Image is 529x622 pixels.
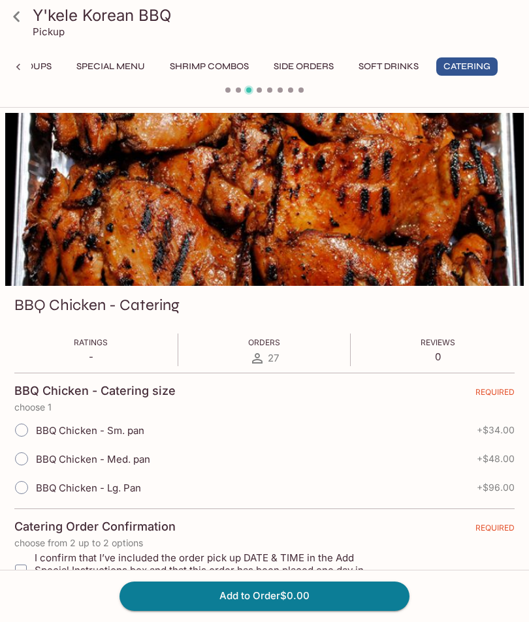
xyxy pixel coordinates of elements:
[33,5,519,25] h3: Y'kele Korean BBQ
[35,552,389,589] span: I confirm that I’ve included the order pick up DATE & TIME in the Add Special Instructions box an...
[36,453,150,465] span: BBQ Chicken - Med. pan
[248,337,280,347] span: Orders
[120,582,409,610] button: Add to Order$0.00
[475,523,515,538] span: REQUIRED
[421,350,455,363] p: 0
[163,57,256,76] button: Shrimp Combos
[477,425,515,435] span: + $34.00
[74,350,108,363] p: -
[14,538,515,548] p: choose from 2 up to 2 options
[36,482,141,494] span: BBQ Chicken - Lg. Pan
[436,57,498,76] button: Catering
[14,520,176,534] h4: Catering Order Confirmation
[14,402,515,412] p: choose 1
[36,424,144,437] span: BBQ Chicken - Sm. pan
[477,454,515,464] span: + $48.00
[5,113,524,286] div: BBQ Chicken - Catering
[33,25,65,38] p: Pickup
[74,337,108,347] span: Ratings
[14,384,176,398] h4: BBQ Chicken - Catering size
[266,57,341,76] button: Side Orders
[475,387,515,402] span: REQUIRED
[477,482,515,493] span: + $96.00
[421,337,455,347] span: Reviews
[351,57,426,76] button: Soft Drinks
[69,57,152,76] button: Special Menu
[14,295,180,315] h3: BBQ Chicken - Catering
[268,352,279,364] span: 27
